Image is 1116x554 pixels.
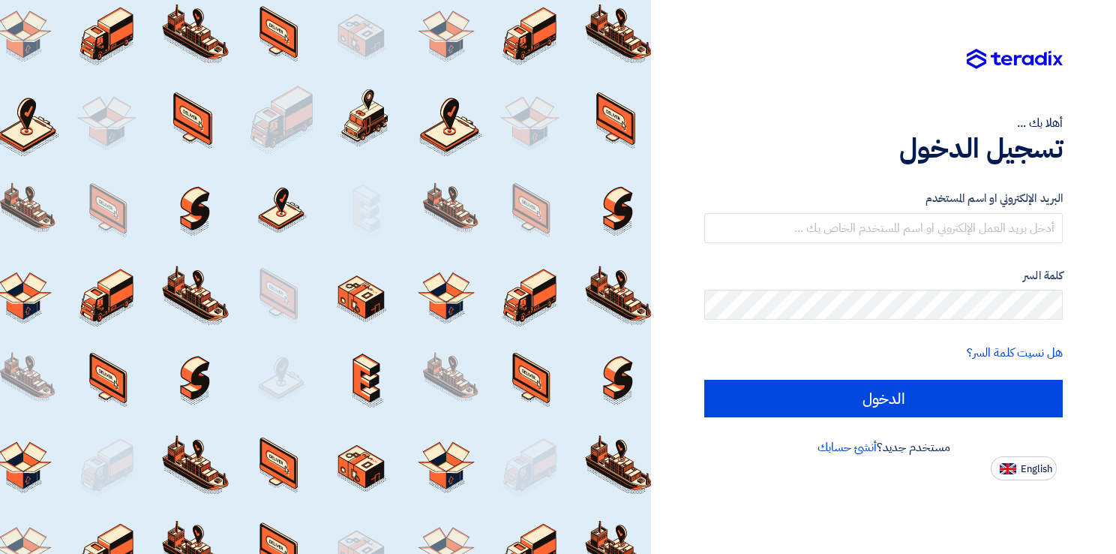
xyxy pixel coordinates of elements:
[967,49,1063,70] img: Teradix logo
[704,438,1063,456] div: مستخدم جديد؟
[1000,463,1016,474] img: en-US.png
[704,267,1063,285] label: كلمة السر
[704,132,1063,165] h1: تسجيل الدخول
[704,190,1063,207] label: البريد الإلكتروني او اسم المستخدم
[704,380,1063,417] input: الدخول
[704,213,1063,243] input: أدخل بريد العمل الإلكتروني او اسم المستخدم الخاص بك ...
[817,438,877,456] a: أنشئ حسابك
[991,456,1057,480] button: English
[704,114,1063,132] div: أهلا بك ...
[1021,464,1052,474] span: English
[967,344,1063,362] a: هل نسيت كلمة السر؟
